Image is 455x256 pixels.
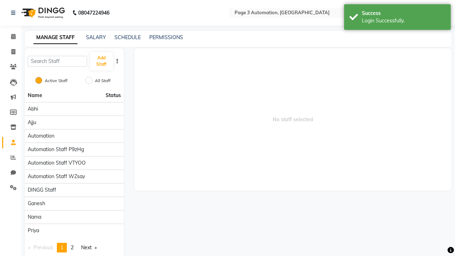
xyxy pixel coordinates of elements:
[28,173,85,180] span: Automation Staff wZsay
[90,52,113,70] button: Add Staff
[134,48,452,191] span: No staff selected
[18,3,67,23] img: logo
[28,92,42,98] span: Name
[33,31,77,44] a: MANAGE STAFF
[28,200,45,207] span: Ganesh
[25,243,124,252] nav: Pagination
[28,146,84,153] span: Automation Staff p9zHg
[149,34,183,41] a: PERMISSIONS
[45,78,68,84] label: Active Staff
[77,243,100,252] a: Next
[28,186,56,194] span: DINGG Staff
[71,244,74,251] span: 2
[28,159,86,167] span: Automation Staff VTYOO
[28,132,54,140] span: Automation
[106,92,121,99] span: Status
[28,56,87,67] input: Search Staff
[28,213,41,221] span: Nama
[95,78,111,84] label: All Staff
[362,17,445,25] div: Login Successfully.
[28,227,39,234] span: Priya
[28,119,36,126] span: Ajju
[78,3,109,23] b: 08047224946
[362,10,445,17] div: Success
[28,105,38,113] span: Abhi
[114,34,141,41] a: SCHEDULE
[86,34,106,41] a: SALARY
[33,244,53,251] span: Previous
[60,244,63,251] span: 1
